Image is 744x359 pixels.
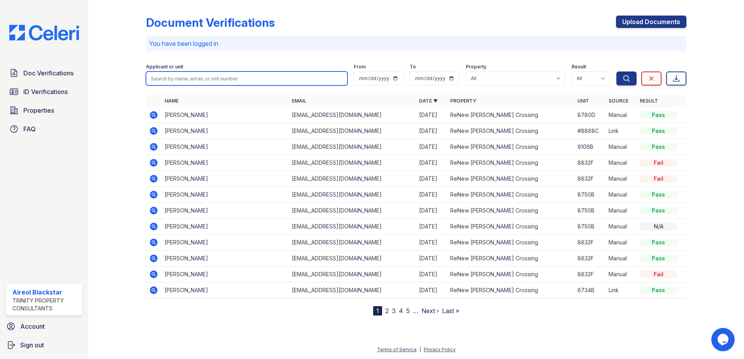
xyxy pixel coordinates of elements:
td: ReNew [PERSON_NAME] Crossing [447,203,574,219]
td: [DATE] [416,203,447,219]
td: [DATE] [416,219,447,235]
td: [EMAIL_ADDRESS][DOMAIN_NAME] [289,123,416,139]
td: Manual [605,139,637,155]
td: 8734B [574,282,605,298]
a: Terms of Service [377,347,417,352]
label: From [354,64,366,70]
td: [EMAIL_ADDRESS][DOMAIN_NAME] [289,219,416,235]
input: Search by name, email, or unit number [146,71,347,85]
td: #8868C [574,123,605,139]
td: ReNew [PERSON_NAME] Crossing [447,155,574,171]
td: Manual [605,187,637,203]
td: [DATE] [416,267,447,282]
label: Applicant or unit [146,64,183,70]
td: [PERSON_NAME] [161,219,289,235]
div: Pass [640,254,677,262]
td: 8832F [574,251,605,267]
div: 1 [373,306,382,315]
label: Result [572,64,586,70]
a: Unit [577,98,589,104]
label: To [410,64,416,70]
span: FAQ [23,124,36,134]
td: [EMAIL_ADDRESS][DOMAIN_NAME] [289,282,416,298]
td: Manual [605,251,637,267]
div: Pass [640,239,677,246]
td: ReNew [PERSON_NAME] Crossing [447,139,574,155]
td: ReNew [PERSON_NAME] Crossing [447,219,574,235]
td: [DATE] [416,139,447,155]
a: Name [165,98,179,104]
td: [PERSON_NAME] [161,251,289,267]
td: [PERSON_NAME] [161,123,289,139]
td: ReNew [PERSON_NAME] Crossing [447,171,574,187]
td: [DATE] [416,235,447,251]
span: ID Verifications [23,87,68,96]
td: [DATE] [416,187,447,203]
td: 8750B [574,203,605,219]
a: Date ▼ [419,98,438,104]
td: [PERSON_NAME] [161,203,289,219]
div: Fail [640,159,677,167]
a: 4 [399,307,403,315]
td: 9106B [574,139,605,155]
td: [EMAIL_ADDRESS][DOMAIN_NAME] [289,251,416,267]
span: Properties [23,106,54,115]
td: [EMAIL_ADDRESS][DOMAIN_NAME] [289,267,416,282]
div: Pass [640,143,677,151]
td: Manual [605,235,637,251]
a: Sign out [3,337,85,353]
td: 8750B [574,219,605,235]
div: Fail [640,175,677,183]
td: [EMAIL_ADDRESS][DOMAIN_NAME] [289,171,416,187]
td: 8832F [574,155,605,171]
td: [PERSON_NAME] [161,107,289,123]
a: FAQ [6,121,82,137]
div: Pass [640,127,677,135]
div: Document Verifications [146,16,275,30]
td: [PERSON_NAME] [161,267,289,282]
td: ReNew [PERSON_NAME] Crossing [447,267,574,282]
a: 2 [385,307,389,315]
td: Manual [605,219,637,235]
a: Property [450,98,476,104]
td: [PERSON_NAME] [161,187,289,203]
div: Pass [640,207,677,214]
span: … [413,306,418,315]
td: 8780D [574,107,605,123]
td: ReNew [PERSON_NAME] Crossing [447,235,574,251]
td: Link [605,123,637,139]
a: Doc Verifications [6,65,82,81]
a: Next › [421,307,439,315]
iframe: chat widget [711,328,736,351]
a: Privacy Policy [424,347,456,352]
td: Manual [605,267,637,282]
td: [DATE] [416,155,447,171]
label: Property [466,64,486,70]
span: Sign out [20,340,44,350]
a: 3 [392,307,396,315]
a: ID Verifications [6,84,82,99]
div: Pass [640,111,677,119]
td: 8832F [574,267,605,282]
a: Source [609,98,628,104]
a: Upload Documents [616,16,686,28]
div: Aireol Blackstar [12,288,79,297]
div: Pass [640,191,677,199]
td: Link [605,282,637,298]
td: ReNew [PERSON_NAME] Crossing [447,107,574,123]
td: Manual [605,203,637,219]
td: [PERSON_NAME] [161,139,289,155]
td: [PERSON_NAME] [161,282,289,298]
td: [EMAIL_ADDRESS][DOMAIN_NAME] [289,187,416,203]
td: ReNew [PERSON_NAME] Crossing [447,251,574,267]
a: Email [292,98,306,104]
span: Doc Verifications [23,68,74,78]
td: 8832F [574,235,605,251]
td: ReNew [PERSON_NAME] Crossing [447,187,574,203]
a: Properties [6,103,82,118]
a: 5 [406,307,410,315]
td: Manual [605,155,637,171]
td: Manual [605,107,637,123]
img: CE_Logo_Blue-a8612792a0a2168367f1c8372b55b34899dd931a85d93a1a3d3e32e68fde9ad4.png [3,25,85,40]
td: Manual [605,171,637,187]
